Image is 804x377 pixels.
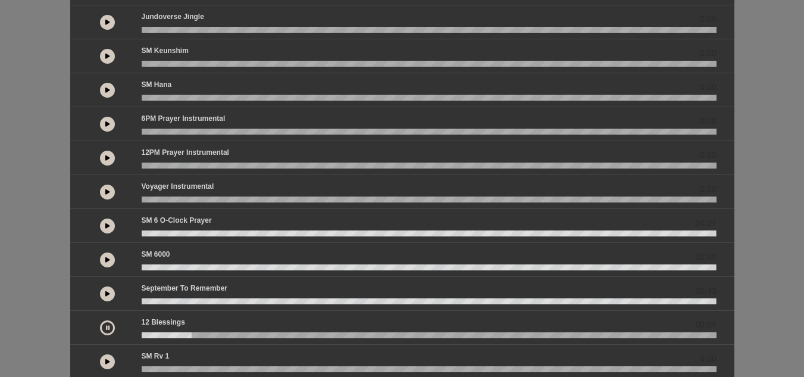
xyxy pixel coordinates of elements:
p: SM Hana [142,79,172,90]
p: 6PM Prayer Instrumental [142,113,226,124]
p: 12PM Prayer Instrumental [142,147,229,158]
p: September to Remember [142,283,228,294]
span: 04:27 [695,217,716,229]
p: 12 Blessings [142,317,185,328]
span: 0.00 [700,183,716,195]
span: 00:04 [695,319,716,331]
span: 0.00 [700,47,716,60]
p: SM 6000 [142,249,170,260]
p: Voyager Instrumental [142,181,214,192]
span: 0.00 [700,81,716,94]
span: 0.00 [700,115,716,127]
span: 0.00 [700,13,716,26]
span: 0.00 [700,353,716,365]
p: Jundoverse Jingle [142,11,204,22]
p: SM Rv 1 [142,351,170,362]
span: 02:40 [695,251,716,263]
p: SM Keunshim [142,45,189,56]
p: SM 6 o-clock prayer [142,215,212,226]
span: 0.00 [700,149,716,161]
span: 02:43 [695,285,716,297]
